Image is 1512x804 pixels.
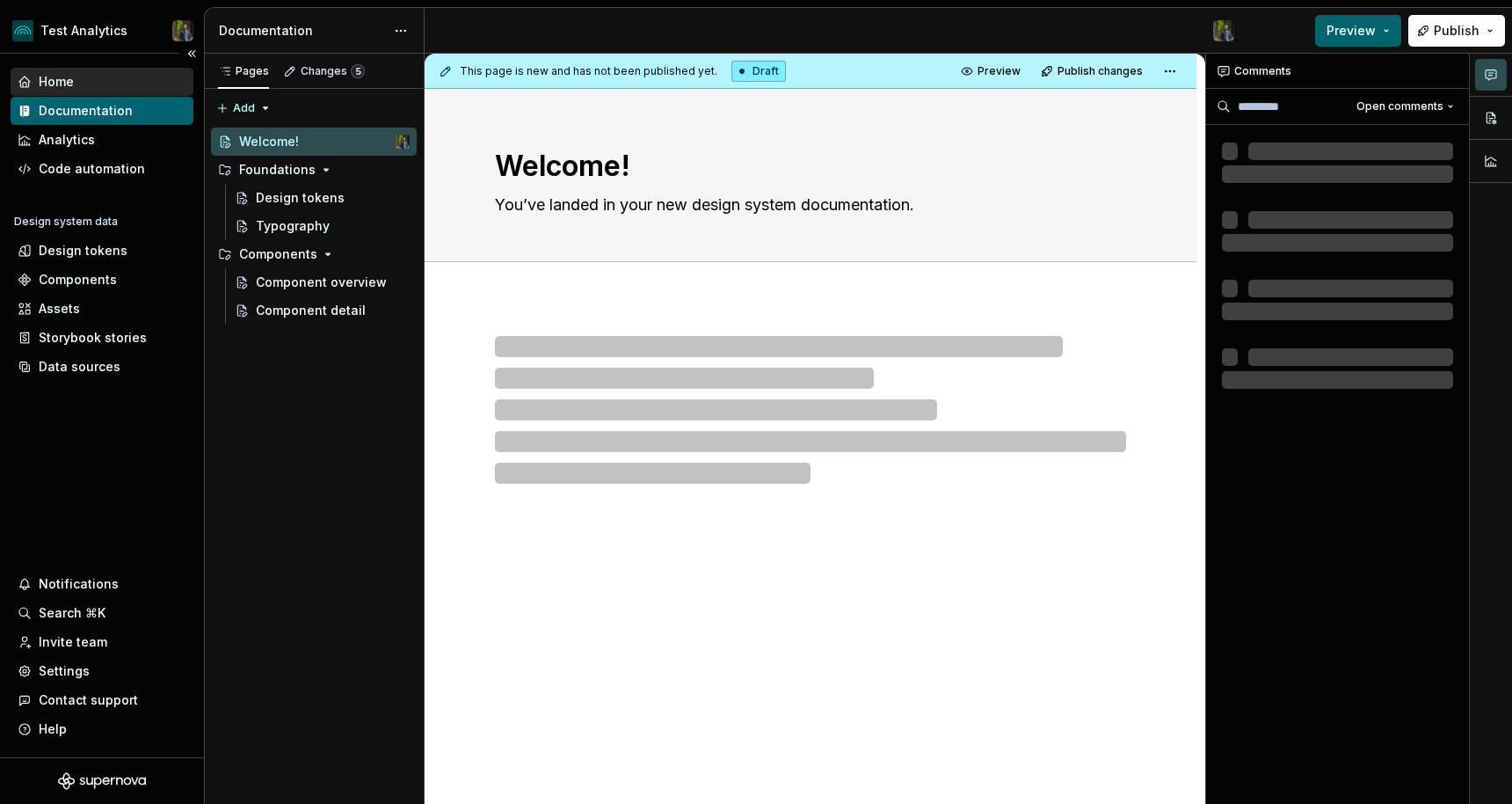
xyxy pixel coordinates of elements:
a: Data sources [11,353,193,381]
a: Design tokens [11,237,193,265]
button: Publish [1408,15,1505,47]
span: Preview [1327,22,1376,40]
img: Simon Désilets [172,20,193,41]
div: Typography [256,217,330,235]
span: Publish [1434,22,1479,40]
div: Code automation [39,160,145,178]
span: 5 [351,64,365,78]
button: Help [11,715,193,743]
button: Collapse sidebar [179,41,204,66]
span: Open comments [1356,99,1443,113]
img: Simon Désilets [1213,20,1234,41]
div: Data sources [39,358,120,376]
div: Help [39,720,67,738]
a: Settings [11,657,193,685]
textarea: Welcome! [491,145,1123,187]
a: Storybook stories [11,324,193,352]
div: Documentation [219,22,385,40]
span: Add [233,101,255,115]
div: Comments [1206,54,1469,89]
div: Invite team [39,633,107,651]
button: Notifications [11,570,193,598]
button: Search ⌘K [11,599,193,627]
div: Foundations [239,161,316,179]
div: Components [239,245,317,263]
a: Documentation [11,97,193,125]
div: Welcome! [239,133,299,150]
div: Component overview [256,274,387,291]
a: Welcome!Simon Désilets [211,128,417,156]
div: Pages [218,64,269,78]
div: Component detail [256,302,366,319]
div: Search ⌘K [39,604,105,622]
div: Analytics [39,131,95,149]
a: Invite team [11,628,193,656]
button: Preview [956,59,1029,84]
img: Simon Désilets [396,135,410,149]
span: Preview [978,64,1021,78]
a: Code automation [11,155,193,183]
a: Home [11,68,193,96]
button: Open comments [1348,94,1462,119]
a: Component overview [228,268,417,296]
button: Publish changes [1036,59,1151,84]
button: Test AnalyticsSimon Désilets [4,11,200,49]
textarea: You’ve landed in your new design system documentation. [491,191,1123,219]
span: Draft [752,64,779,78]
a: Design tokens [228,184,417,212]
a: Assets [11,295,193,323]
div: Design system data [14,215,118,229]
div: Page tree [211,128,417,325]
a: Typography [228,212,417,240]
div: Notifications [39,575,119,593]
div: Documentation [39,102,133,120]
div: Components [39,271,117,289]
div: Settings [39,662,90,680]
span: This page is new and has not been published yet. [460,64,717,78]
div: Foundations [211,156,417,184]
span: Publish changes [1058,64,1143,78]
div: Components [211,240,417,268]
div: Changes [301,64,365,78]
a: Analytics [11,126,193,154]
img: 418c6d47-6da6-4103-8b13-b5999f8989a1.png [12,20,33,41]
div: Design tokens [256,189,345,207]
div: Design tokens [39,242,127,259]
div: Home [39,73,74,91]
div: Storybook stories [39,329,147,347]
div: Test Analytics [40,22,127,40]
div: Assets [39,300,80,318]
button: Contact support [11,686,193,714]
button: Preview [1315,15,1401,47]
svg: Supernova Logo [58,772,146,790]
a: Component detail [228,296,417,325]
button: Add [211,96,277,121]
div: Contact support [39,691,138,709]
a: Components [11,266,193,294]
